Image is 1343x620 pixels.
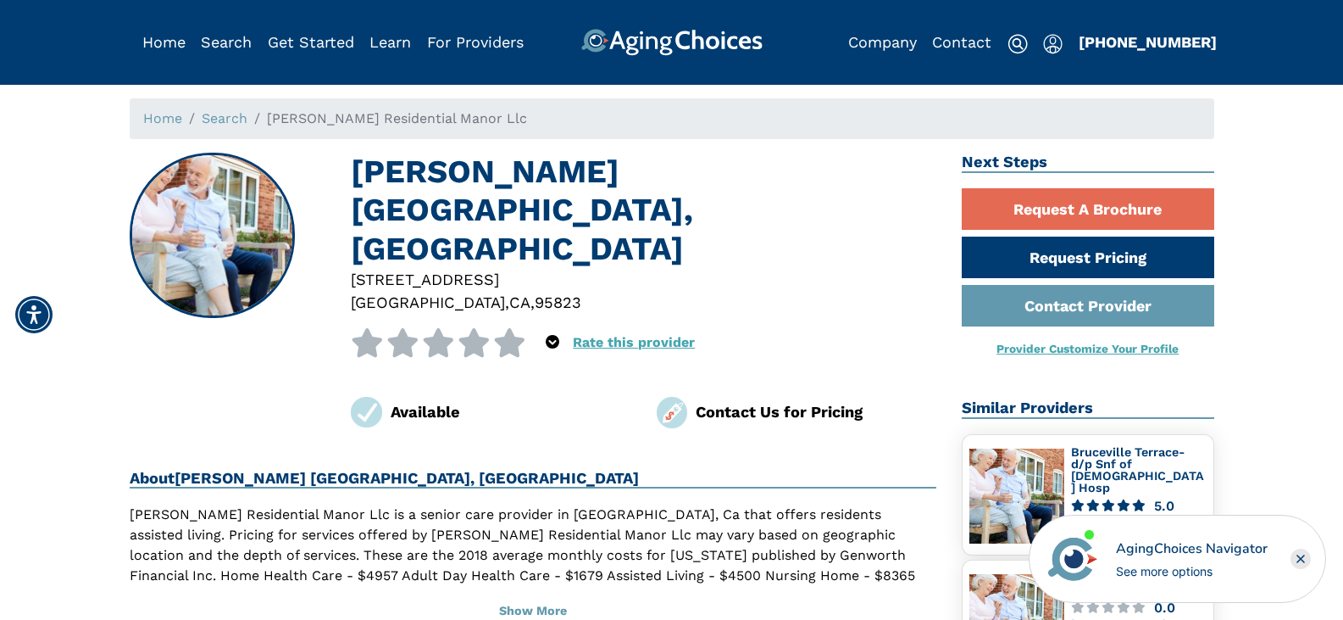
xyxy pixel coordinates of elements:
[573,334,695,350] a: Rate this provider
[130,469,937,489] h2: About [PERSON_NAME] [GEOGRAPHIC_DATA], [GEOGRAPHIC_DATA]
[1043,29,1063,56] div: Popover trigger
[1116,562,1268,580] div: See more options
[1071,500,1207,512] a: 5.0
[696,400,936,423] div: Contact Us for Pricing
[1071,601,1207,614] a: 0.0
[1007,34,1028,54] img: search-icon.svg
[391,400,631,423] div: Available
[546,328,559,357] div: Popover trigger
[427,33,524,51] a: For Providers
[535,291,581,314] div: 95823
[580,29,762,56] img: AgingChoices
[369,33,411,51] a: Learn
[143,110,182,126] a: Home
[962,237,1214,278] a: Request Pricing
[130,98,1214,139] nav: breadcrumb
[505,293,509,311] span: ,
[1043,34,1063,54] img: user-icon.svg
[509,293,530,311] span: CA
[530,293,535,311] span: ,
[202,110,247,126] a: Search
[268,33,354,51] a: Get Started
[130,154,293,317] img: Wolfe-rivera Residential Manor Llc, Sacramento CA
[1044,530,1102,588] img: avatar
[1071,445,1204,494] a: Bruceville Terrace-d/p Snf of [DEMOGRAPHIC_DATA] Hosp
[1154,601,1175,614] div: 0.0
[1079,33,1217,51] a: [PHONE_NUMBER]
[996,342,1179,355] a: Provider Customize Your Profile
[351,293,505,311] span: [GEOGRAPHIC_DATA]
[1290,549,1311,569] div: Close
[201,33,252,51] a: Search
[848,33,917,51] a: Company
[962,399,1214,419] h2: Similar Providers
[351,153,936,268] h1: [PERSON_NAME] [GEOGRAPHIC_DATA], [GEOGRAPHIC_DATA]
[962,153,1214,173] h2: Next Steps
[142,33,186,51] a: Home
[962,285,1214,327] a: Contact Provider
[962,188,1214,230] a: Request A Brochure
[932,33,991,51] a: Contact
[1154,500,1174,512] div: 5.0
[15,296,53,333] div: Accessibility Menu
[201,29,252,56] div: Popover trigger
[267,110,527,126] span: [PERSON_NAME] Residential Manor Llc
[351,268,936,291] div: [STREET_ADDRESS]
[1116,539,1268,559] div: AgingChoices Navigator
[130,505,937,606] p: [PERSON_NAME] Residential Manor Llc is a senior care provider in [GEOGRAPHIC_DATA], Ca that offer...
